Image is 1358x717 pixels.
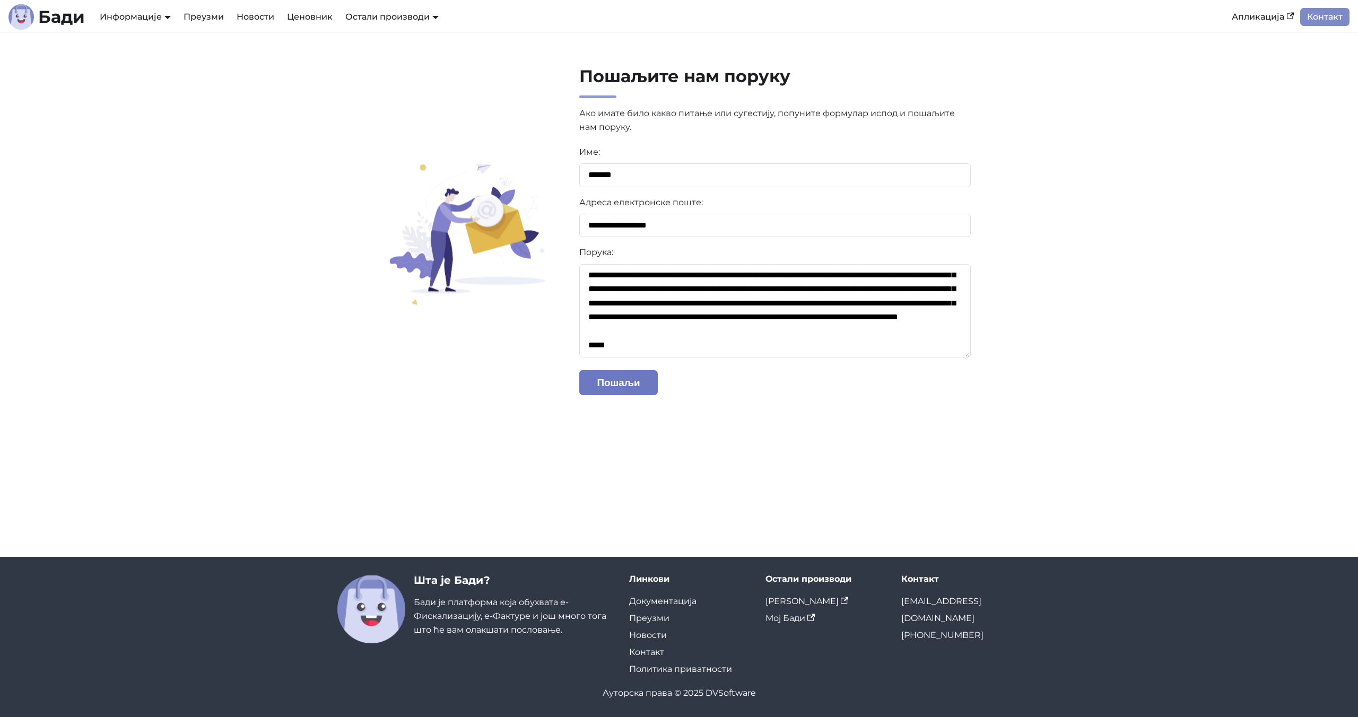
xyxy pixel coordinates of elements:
[901,574,1021,584] div: Контакт
[281,8,339,26] a: Ценовник
[384,162,549,305] img: Пошаљите нам поруку
[901,630,983,640] a: [PHONE_NUMBER]
[629,630,667,640] a: Новости
[1300,8,1350,26] a: Контакт
[579,145,971,159] label: Име:
[579,246,971,259] label: Порука:
[1225,8,1300,26] a: Апликација
[337,686,1021,700] div: Ауторска права © 2025 DVSoftware
[100,12,171,22] a: Информације
[901,596,981,623] a: [EMAIL_ADDRESS][DOMAIN_NAME]
[765,574,885,584] div: Остали производи
[765,596,848,606] a: [PERSON_NAME]
[629,664,732,674] a: Политика приватности
[629,647,664,657] a: Контакт
[177,8,230,26] a: Преузми
[337,575,405,643] img: Бади
[579,107,971,135] p: Ако имате било какво питање или сугестију, попуните формулар испод и пошаљите нам поруку.
[765,613,815,623] a: Мој Бади
[629,574,748,584] div: Линкови
[414,574,612,587] h3: Шта је Бади?
[579,196,971,209] label: Адреса електронске поште:
[38,8,85,25] b: Бади
[345,12,439,22] a: Остали производи
[8,4,34,30] img: Лого
[579,66,971,98] h2: Пошаљите нам поруку
[414,574,612,643] div: Бади је платформа која обухвата е-Фискализацију, е-Фактуре и још много тога што ће вам олакшати п...
[230,8,281,26] a: Новости
[629,596,697,606] a: Документација
[579,370,658,395] button: Пошаљи
[629,613,669,623] a: Преузми
[8,4,85,30] a: ЛогоБади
